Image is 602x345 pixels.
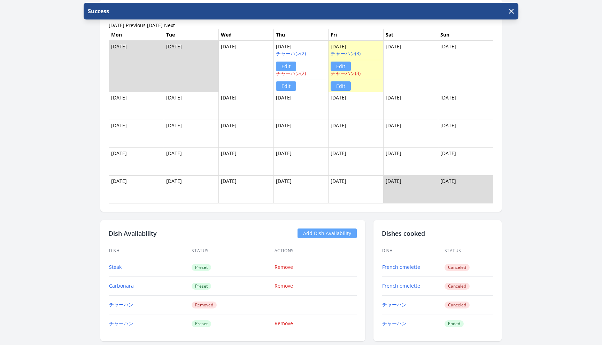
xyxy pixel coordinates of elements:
a: French omelette [382,264,420,270]
time: [DATE] [109,22,124,29]
a: チャーハン(2) [276,50,306,57]
a: Remove [275,264,293,270]
th: Thu [273,29,329,41]
a: Remove [275,320,293,327]
th: Wed [219,29,274,41]
td: [DATE] [438,41,493,92]
span: Canceled [445,264,470,271]
p: Success [86,7,109,15]
td: [DATE] [329,92,384,120]
a: [DATE] [147,22,163,29]
a: Edit [276,81,296,91]
td: [DATE] [438,175,493,203]
span: Preset [192,264,211,271]
th: Sat [383,29,438,41]
td: [DATE] [329,120,384,147]
h2: Dish Availability [109,228,157,238]
th: Fri [329,29,384,41]
th: Sun [438,29,493,41]
span: Preset [192,283,211,290]
td: [DATE] [438,147,493,175]
a: チャーハン(3) [331,50,361,57]
span: Canceled [445,302,470,308]
td: [DATE] [109,92,164,120]
td: [DATE] [273,92,329,120]
a: Remove [275,282,293,289]
td: [DATE] [383,147,438,175]
td: [DATE] [329,41,384,92]
span: Ended [445,320,464,327]
th: Dish [382,244,444,258]
h2: Dishes cooked [382,228,493,238]
th: Mon [109,29,164,41]
th: Actions [274,244,357,258]
td: [DATE] [109,175,164,203]
td: [DATE] [164,147,219,175]
td: [DATE] [164,41,219,92]
td: [DATE] [164,175,219,203]
th: Status [444,244,494,258]
td: [DATE] [438,92,493,120]
td: [DATE] [273,147,329,175]
a: Edit [331,81,351,91]
th: Tue [164,29,219,41]
th: Dish [109,244,191,258]
a: French omelette [382,282,420,289]
a: チャーハン [109,320,133,327]
td: [DATE] [219,175,274,203]
a: Edit [276,62,296,71]
th: Status [191,244,274,258]
a: チャーハン(2) [276,70,306,77]
td: [DATE] [438,120,493,147]
td: [DATE] [164,120,219,147]
td: [DATE] [383,92,438,120]
td: [DATE] [383,175,438,203]
a: Edit [331,62,351,71]
td: [DATE] [219,147,274,175]
a: Previous [126,22,146,29]
td: [DATE] [109,147,164,175]
span: Canceled [445,283,470,290]
span: Removed [192,302,217,308]
td: [DATE] [383,41,438,92]
td: [DATE] [329,147,384,175]
span: Preset [192,320,211,327]
td: [DATE] [329,175,384,203]
td: [DATE] [219,41,274,92]
td: [DATE] [219,120,274,147]
a: Next [164,22,175,29]
td: [DATE] [383,120,438,147]
a: チャーハン [382,320,407,327]
td: [DATE] [273,41,329,92]
a: チャーハン(3) [331,70,361,77]
a: チャーハン [109,301,133,308]
td: [DATE] [109,41,164,92]
td: [DATE] [219,92,274,120]
a: Carbonara [109,282,134,289]
td: [DATE] [273,120,329,147]
td: [DATE] [109,120,164,147]
td: [DATE] [164,92,219,120]
td: [DATE] [273,175,329,203]
a: チャーハン [382,301,407,308]
a: Steak [109,264,122,270]
a: Add Dish Availability [298,228,357,238]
